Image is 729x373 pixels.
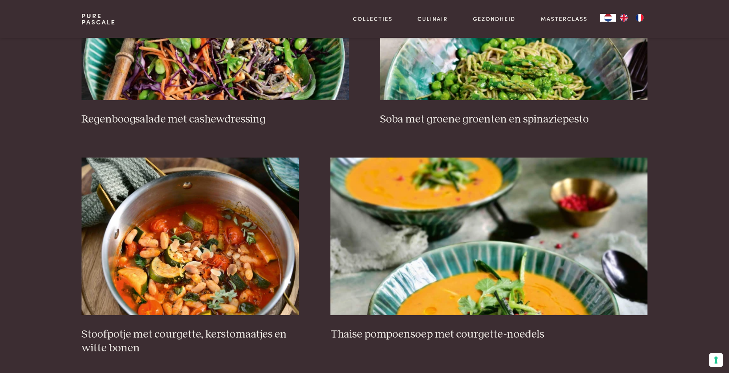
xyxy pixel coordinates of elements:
[616,14,632,22] a: EN
[541,15,588,23] a: Masterclass
[616,14,647,22] ul: Language list
[600,14,647,22] aside: Language selected: Nederlands
[600,14,616,22] div: Language
[82,158,299,315] img: Stoofpotje met courgette, kerstomaatjes en witte bonen
[473,15,516,23] a: Gezondheid
[82,328,299,355] h3: Stoofpotje met courgette, kerstomaatjes en witte bonen
[82,13,116,25] a: PurePascale
[353,15,393,23] a: Collecties
[632,14,647,22] a: FR
[330,158,647,315] img: Thaise pompoensoep met courgette-noedels
[82,158,299,355] a: Stoofpotje met courgette, kerstomaatjes en witte bonen Stoofpotje met courgette, kerstomaatjes en...
[82,113,349,126] h3: Regenboogsalade met cashewdressing
[330,158,647,341] a: Thaise pompoensoep met courgette-noedels Thaise pompoensoep met courgette-noedels
[330,328,647,341] h3: Thaise pompoensoep met courgette-noedels
[417,15,448,23] a: Culinair
[600,14,616,22] a: NL
[709,353,723,367] button: Uw voorkeuren voor toestemming voor trackingtechnologieën
[380,113,647,126] h3: Soba met groene groenten en spinaziepesto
